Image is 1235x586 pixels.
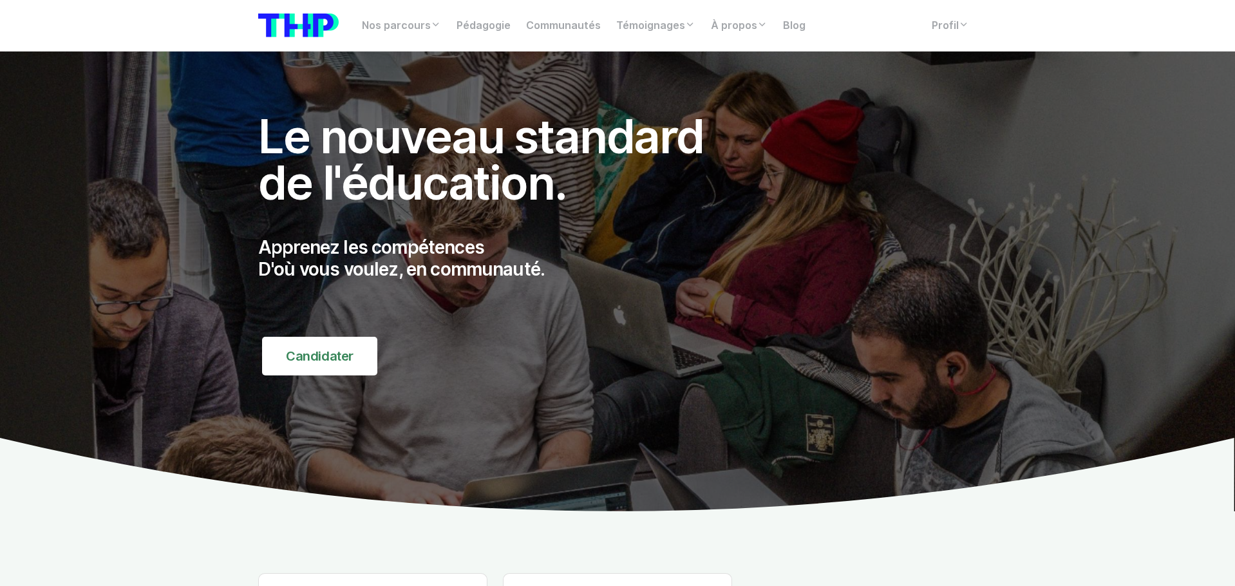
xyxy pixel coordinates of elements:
[518,13,608,39] a: Communautés
[354,13,449,39] a: Nos parcours
[775,13,813,39] a: Blog
[258,14,339,37] img: logo
[258,237,732,280] p: Apprenez les compétences D'où vous voulez, en communauté.
[449,13,518,39] a: Pédagogie
[258,113,732,206] h1: Le nouveau standard de l'éducation.
[924,13,977,39] a: Profil
[608,13,703,39] a: Témoignages
[262,337,377,375] a: Candidater
[703,13,775,39] a: À propos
